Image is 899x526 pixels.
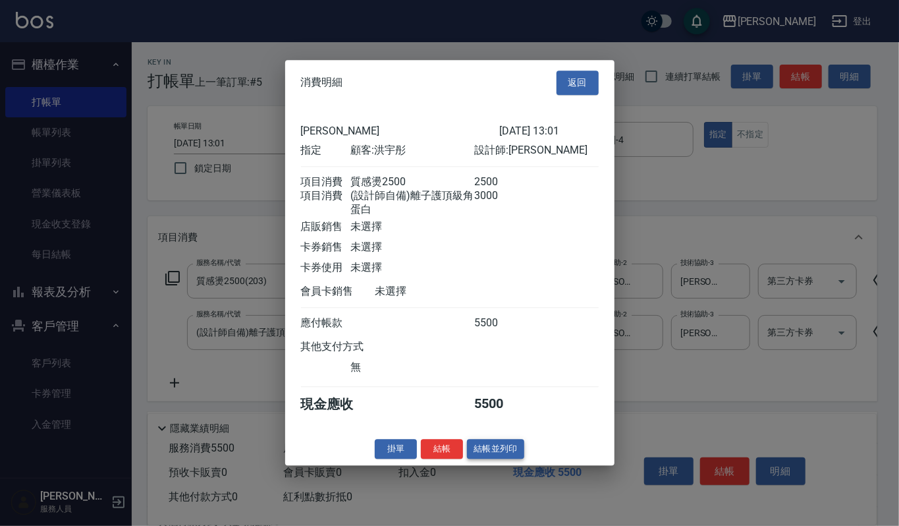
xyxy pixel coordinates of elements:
div: 5500 [474,395,524,413]
div: 應付帳款 [301,316,350,330]
div: 會員卡銷售 [301,285,375,299]
div: 未選擇 [350,261,474,275]
div: 設計師: [PERSON_NAME] [474,144,598,158]
div: 2500 [474,175,524,189]
div: 現金應收 [301,395,375,413]
div: 卡券使用 [301,261,350,275]
div: 3000 [474,189,524,217]
button: 掛單 [375,439,417,459]
div: 無 [350,361,474,374]
div: [DATE] 13:01 [499,125,599,137]
div: 未選擇 [375,285,499,299]
button: 結帳並列印 [467,439,524,459]
div: 質感燙2500 [350,175,474,189]
div: (設計師自備)離子護頂級角蛋白 [350,189,474,217]
div: 卡券銷售 [301,241,350,254]
div: 店販銷售 [301,220,350,234]
div: 顧客: 洪宇彤 [350,144,474,158]
div: 其他支付方式 [301,340,400,354]
div: 項目消費 [301,189,350,217]
div: [PERSON_NAME] [301,125,499,137]
div: 5500 [474,316,524,330]
button: 返回 [557,71,599,95]
span: 消費明細 [301,76,343,90]
div: 未選擇 [350,220,474,234]
div: 指定 [301,144,350,158]
div: 項目消費 [301,175,350,189]
button: 結帳 [421,439,463,459]
div: 未選擇 [350,241,474,254]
